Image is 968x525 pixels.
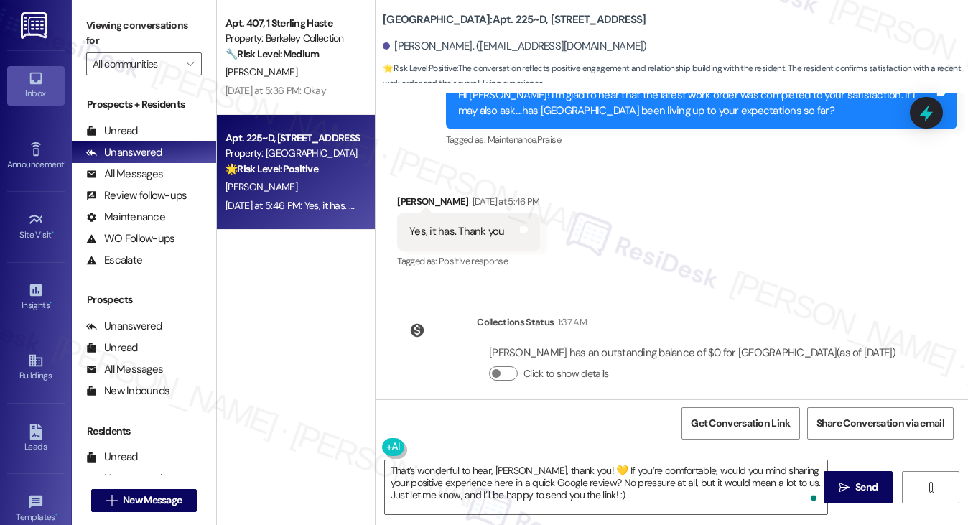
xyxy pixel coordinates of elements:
[383,62,457,74] strong: 🌟 Risk Level: Positive
[397,251,540,271] div: Tagged as:
[55,510,57,520] span: •
[86,167,163,182] div: All Messages
[186,58,194,70] i: 
[225,16,358,31] div: Apt. 407, 1 Sterling Haste
[824,471,893,503] button: Send
[86,340,138,356] div: Unread
[86,14,202,52] label: Viewing conversations for
[7,208,65,246] a: Site Visit •
[446,129,957,150] div: Tagged as:
[488,134,537,146] span: Maintenance ,
[839,482,850,493] i: 
[225,65,297,78] span: [PERSON_NAME]
[807,407,954,440] button: Share Conversation via email
[52,228,54,238] span: •
[439,255,508,267] span: Positive response
[225,180,297,193] span: [PERSON_NAME]
[86,188,187,203] div: Review follow-ups
[489,345,896,361] div: [PERSON_NAME] has an outstanding balance of $0 for [GEOGRAPHIC_DATA] (as of [DATE])
[86,319,162,334] div: Unanswered
[409,224,505,239] div: Yes, it has. Thank you
[72,97,216,112] div: Prospects + Residents
[7,419,65,458] a: Leads
[7,66,65,105] a: Inbox
[225,84,326,97] div: [DATE] at 5:36 PM: Okay
[554,315,587,330] div: 1:37 AM
[383,61,968,92] span: : The conversation reflects positive engagement and relationship building with the resident. The ...
[225,162,318,175] strong: 🌟 Risk Level: Positive
[225,31,358,46] div: Property: Berkeley Collection
[383,12,646,27] b: [GEOGRAPHIC_DATA]: Apt. 225~D, [STREET_ADDRESS]
[86,231,174,246] div: WO Follow-ups
[469,194,540,209] div: [DATE] at 5:46 PM
[691,416,790,431] span: Get Conversation Link
[21,12,50,39] img: ResiDesk Logo
[458,88,934,119] div: Hi [PERSON_NAME]! I'm glad to hear that the latest work order was completed to your satisfaction....
[537,134,561,146] span: Praise
[86,384,169,399] div: New Inbounds
[225,199,391,212] div: [DATE] at 5:46 PM: Yes, it has. Thank you
[86,124,138,139] div: Unread
[7,278,65,317] a: Insights •
[383,39,647,54] div: [PERSON_NAME]. ([EMAIL_ADDRESS][DOMAIN_NAME])
[86,450,138,465] div: Unread
[93,52,179,75] input: All communities
[72,424,216,439] div: Residents
[123,493,182,508] span: New Message
[86,471,162,486] div: Unanswered
[225,47,319,60] strong: 🔧 Risk Level: Medium
[86,362,163,377] div: All Messages
[385,460,828,514] textarea: To enrich screen reader interactions, please activate Accessibility in Grammarly extension settings
[477,315,554,330] div: Collections Status
[7,348,65,387] a: Buildings
[855,480,878,495] span: Send
[816,416,944,431] span: Share Conversation via email
[106,495,117,506] i: 
[681,407,799,440] button: Get Conversation Link
[86,210,165,225] div: Maintenance
[86,253,142,268] div: Escalate
[64,157,66,167] span: •
[91,489,197,512] button: New Message
[225,146,358,161] div: Property: [GEOGRAPHIC_DATA]
[225,131,358,146] div: Apt. 225~D, [STREET_ADDRESS]
[72,292,216,307] div: Prospects
[86,145,162,160] div: Unanswered
[50,298,52,308] span: •
[397,194,540,214] div: [PERSON_NAME]
[926,482,936,493] i: 
[523,366,608,381] label: Click to show details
